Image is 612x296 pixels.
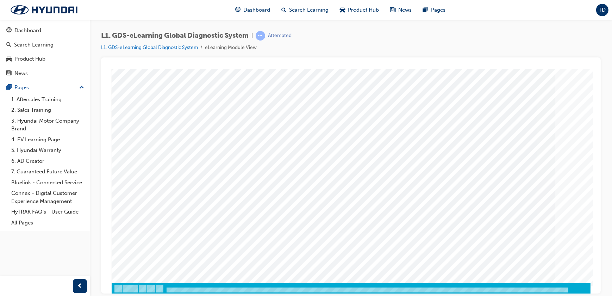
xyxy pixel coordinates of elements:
[77,282,83,291] span: prev-icon
[3,81,87,94] button: Pages
[6,27,12,34] span: guage-icon
[256,31,265,41] span: learningRecordVerb_ATTEMPT-icon
[205,44,257,52] li: eLearning Module View
[6,70,12,77] span: news-icon
[3,24,87,37] a: Dashboard
[4,2,85,17] img: Trak
[348,6,379,14] span: Product Hub
[6,42,11,48] span: search-icon
[3,23,87,81] button: DashboardSearch LearningProduct HubNews
[390,6,395,14] span: news-icon
[79,83,84,92] span: up-icon
[423,6,428,14] span: pages-icon
[243,6,270,14] span: Dashboard
[8,94,87,105] a: 1. Aftersales Training
[8,156,87,167] a: 6. AD Creator
[251,32,253,40] span: |
[8,105,87,116] a: 2. Sales Training
[268,32,292,39] div: Attempted
[8,217,87,228] a: All Pages
[235,6,241,14] span: guage-icon
[8,116,87,134] a: 3. Hyundai Motor Company Brand
[14,55,45,63] div: Product Hub
[8,206,87,217] a: HyTRAK FAQ's - User Guide
[340,6,345,14] span: car-icon
[8,188,87,206] a: Connex - Digital Customer Experience Management
[398,6,412,14] span: News
[14,26,41,35] div: Dashboard
[417,3,451,17] a: pages-iconPages
[3,67,87,80] a: News
[431,6,445,14] span: Pages
[276,3,334,17] a: search-iconSearch Learning
[14,84,29,92] div: Pages
[8,166,87,177] a: 7. Guaranteed Future Value
[6,85,12,91] span: pages-icon
[599,6,606,14] span: TD
[101,44,198,50] a: L1. GDS-eLearning Global Diagnostic System
[289,6,329,14] span: Search Learning
[596,4,608,16] button: TD
[8,134,87,145] a: 4. EV Learning Page
[385,3,417,17] a: news-iconNews
[101,32,249,40] span: L1. GDS-eLearning Global Diagnostic System
[230,3,276,17] a: guage-iconDashboard
[281,6,286,14] span: search-icon
[8,145,87,156] a: 5. Hyundai Warranty
[14,41,54,49] div: Search Learning
[3,38,87,51] a: Search Learning
[8,177,87,188] a: Bluelink - Connected Service
[3,53,87,66] a: Product Hub
[6,56,12,62] span: car-icon
[334,3,385,17] a: car-iconProduct Hub
[14,69,28,78] div: News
